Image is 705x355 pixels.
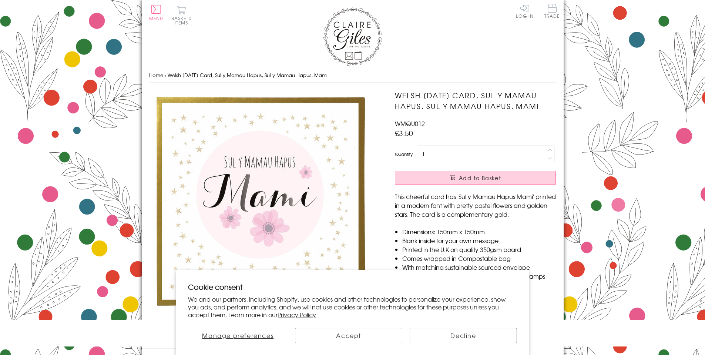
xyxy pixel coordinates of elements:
[544,4,560,20] a: Trade
[410,328,517,343] button: Decline
[402,254,556,263] li: Comes wrapped in Compostable bag
[402,263,556,272] li: With matching sustainable sourced envelope
[188,295,517,318] p: We and our partners, including Shopify, use cookies and other technologies to personalize your ex...
[165,72,166,79] span: ›
[295,328,402,343] button: Accept
[402,236,556,245] li: Blank inside for your own message
[395,128,413,138] span: £3.50
[168,72,328,79] span: Welsh [DATE] Card, Sul y Mamau Hapus, Sul y Mamau Hapus, Mami
[395,192,556,219] p: This cheerful card has 'Sul y Mamau Hapus Mami' printed in a modern font with pretty pastel flowe...
[459,174,501,182] span: Add to Basket
[516,4,534,18] a: Log In
[149,72,163,79] a: Home
[149,15,164,21] span: Menu
[188,328,288,343] button: Manage preferences
[188,282,517,292] h2: Cookie consent
[395,171,556,185] button: Add to Basket
[402,227,556,236] li: Dimensions: 150mm x 150mm
[323,7,382,66] img: Claire Giles Greetings Cards
[149,90,371,312] img: Welsh Mother's Day Card, Sul y Mamau Hapus, Sul y Mamau Hapus, Mami
[544,4,560,18] span: Trade
[395,151,413,157] label: Quantity
[149,68,556,83] nav: breadcrumbs
[175,15,192,26] span: 0 items
[278,310,316,319] a: Privacy Policy
[402,245,556,254] li: Printed in the U.K on quality 350gsm board
[149,5,164,20] button: Menu
[395,119,425,128] span: WMQU012
[395,90,556,112] h1: Welsh [DATE] Card, Sul y Mamau Hapus, Sul y Mamau Hapus, Mami
[202,331,273,340] span: Manage preferences
[171,6,192,25] button: Basket0 items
